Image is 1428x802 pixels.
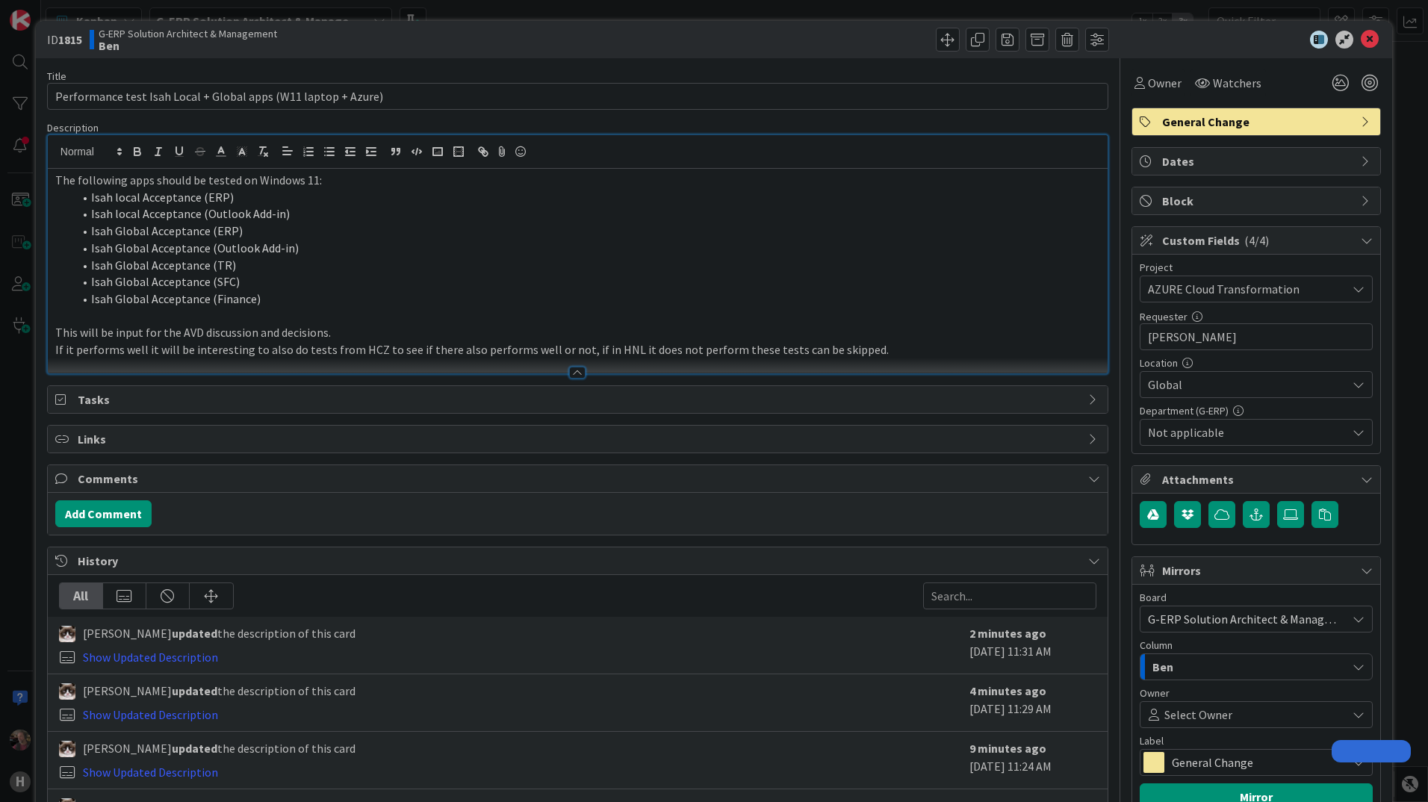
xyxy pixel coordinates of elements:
li: Isah Global Acceptance (SFC) [73,273,1100,290]
span: Owner [1148,74,1182,92]
div: Location [1140,358,1373,368]
span: [PERSON_NAME] the description of this card [83,739,356,757]
b: 2 minutes ago [969,626,1046,641]
a: Show Updated Description [83,650,218,665]
span: Ben [1152,657,1173,677]
b: 4 minutes ago [969,683,1046,698]
span: Attachments [1162,470,1353,488]
span: Comments [78,470,1081,488]
div: Project [1140,262,1373,273]
li: Isah local Acceptance (Outlook Add-in) [73,205,1100,223]
a: Show Updated Description [83,765,218,780]
div: [DATE] 11:29 AM [969,682,1096,724]
label: Title [47,69,66,83]
span: G-ERP Solution Architect & Management [99,28,277,40]
span: Mirrors [1162,562,1353,579]
span: Owner [1140,688,1170,698]
label: Requester [1140,310,1188,323]
span: [PERSON_NAME] the description of this card [83,682,356,700]
span: Not applicable [1148,423,1347,441]
img: Kv [59,741,75,757]
span: Column [1140,640,1173,650]
p: The following apps should be tested on Windows 11: [55,172,1100,189]
span: Global [1148,376,1347,394]
div: Department (G-ERP) [1140,405,1373,416]
p: If it performs well it will be interesting to also do tests from HCZ to see if there also perform... [55,341,1100,358]
span: ( 4/4 ) [1244,233,1269,248]
span: Label [1140,736,1164,746]
span: Description [47,121,99,134]
b: Ben [99,40,277,52]
div: All [60,583,103,609]
img: Kv [59,683,75,700]
span: AZURE Cloud Transformation [1148,279,1339,299]
span: G-ERP Solution Architect & Management [1148,612,1359,627]
button: Ben [1140,653,1373,680]
b: 9 minutes ago [969,741,1046,756]
span: General Change [1162,113,1353,131]
p: This will be input for the AVD discussion and decisions. [55,324,1100,341]
b: 1815 [58,32,82,47]
span: Select Owner [1164,706,1232,724]
div: [DATE] 11:24 AM [969,739,1096,781]
span: Links [78,430,1081,448]
span: ID [47,31,82,49]
span: Custom Fields [1162,231,1353,249]
span: History [78,552,1081,570]
input: Search... [923,582,1096,609]
div: [DATE] 11:31 AM [969,624,1096,666]
li: Isah Global Acceptance (TR) [73,257,1100,274]
span: General Change [1172,752,1339,773]
button: Add Comment [55,500,152,527]
li: Isah Global Acceptance (Finance) [73,290,1100,308]
span: Board [1140,592,1167,603]
span: Tasks [78,391,1081,408]
span: Block [1162,192,1353,210]
span: [PERSON_NAME] the description of this card [83,624,356,642]
span: Dates [1162,152,1353,170]
a: Show Updated Description [83,707,218,722]
span: Watchers [1213,74,1261,92]
b: updated [172,741,217,756]
img: Kv [59,626,75,642]
input: type card name here... [47,83,1108,110]
b: updated [172,626,217,641]
b: updated [172,683,217,698]
li: Isah local Acceptance (ERP) [73,189,1100,206]
li: Isah Global Acceptance (ERP) [73,223,1100,240]
li: Isah Global Acceptance (Outlook Add-in) [73,240,1100,257]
